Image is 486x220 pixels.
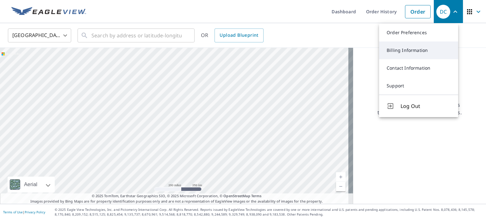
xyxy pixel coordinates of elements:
span: © 2025 TomTom, Earthstar Geographics SIO, © 2025 Microsoft Corporation, © [92,193,262,199]
button: Log Out [379,95,458,117]
a: Terms of Use [3,210,23,214]
a: Privacy Policy [25,210,45,214]
a: Current Level 5, Zoom In [336,172,346,182]
div: Aerial [22,177,39,192]
a: Terms [251,193,262,198]
a: Order [405,5,431,18]
input: Search by address or latitude-longitude [91,27,182,44]
a: Order Preferences [379,24,458,41]
p: Searching for a property address to view a list of available products. [377,101,462,116]
a: Current Level 5, Zoom Out [336,182,346,191]
div: Aerial [8,177,55,192]
a: Support [379,77,458,95]
div: OR [201,28,264,42]
a: Contact Information [379,59,458,77]
p: | [3,210,45,214]
span: Upload Blueprint [220,31,258,39]
div: DC [436,5,450,19]
a: Upload Blueprint [215,28,263,42]
a: OpenStreetMap [223,193,250,198]
div: [GEOGRAPHIC_DATA] [8,27,71,44]
p: © 2025 Eagle View Technologies, Inc. and Pictometry International Corp. All Rights Reserved. Repo... [55,207,483,217]
img: EV Logo [11,7,86,16]
a: Billing Information [379,41,458,59]
span: Log Out [401,102,451,110]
